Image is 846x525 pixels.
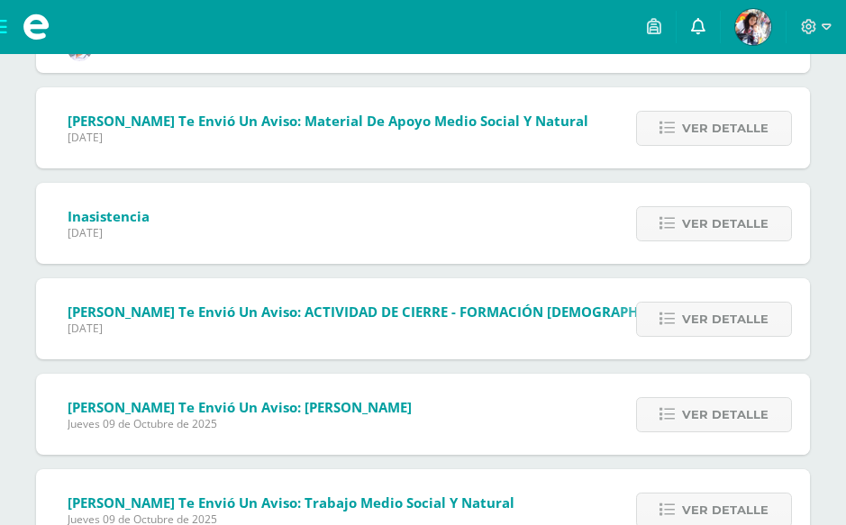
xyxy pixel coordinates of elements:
[682,303,769,336] span: Ver detalle
[735,9,771,45] img: 0321528fdb858f2774fb71bada63fc7e.png
[682,112,769,145] span: Ver detalle
[68,112,588,130] span: [PERSON_NAME] te envió un aviso: Material de apoyo Medio Social y natural
[68,130,588,145] span: [DATE]
[68,207,150,225] span: Inasistencia
[68,303,697,321] span: [PERSON_NAME] te envió un aviso: ACTIVIDAD DE CIERRE - FORMACIÓN [DEMOGRAPHIC_DATA]
[68,493,514,511] span: [PERSON_NAME] te envió un aviso: Trabajo Medio Social y natural
[68,416,412,431] span: Jueves 09 de Octubre de 2025
[68,398,412,416] span: [PERSON_NAME] te envió un aviso: [PERSON_NAME]
[68,321,697,336] span: [DATE]
[682,398,769,431] span: Ver detalle
[68,225,150,240] span: [DATE]
[682,207,769,240] span: Ver detalle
